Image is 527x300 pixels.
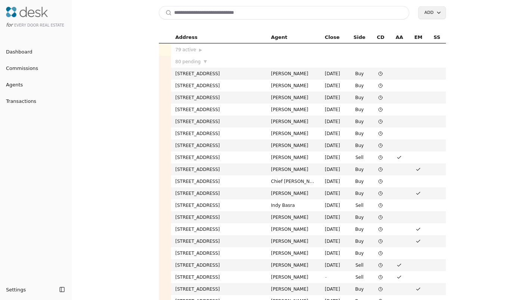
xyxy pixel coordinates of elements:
td: [DATE] [320,211,348,223]
td: Buy [348,223,371,235]
td: [PERSON_NAME] [266,68,320,80]
td: [STREET_ADDRESS] [171,151,266,163]
td: Buy [348,116,371,128]
td: [PERSON_NAME] [266,259,320,271]
td: Buy [348,235,371,247]
td: Sell [348,151,371,163]
td: [STREET_ADDRESS] [171,140,266,151]
span: for [6,22,13,28]
td: [DATE] [320,128,348,140]
span: Side [354,33,366,42]
td: [PERSON_NAME] [266,223,320,235]
td: Buy [348,140,371,151]
td: [DATE] [320,140,348,151]
button: Add [418,6,446,19]
td: Buy [348,128,371,140]
td: Buy [348,68,371,80]
button: Settings [3,284,57,296]
td: [PERSON_NAME] [266,163,320,175]
td: [DATE] [320,187,348,199]
span: Close [325,33,339,42]
td: [DATE] [320,175,348,187]
span: EM [414,33,422,42]
td: [STREET_ADDRESS] [171,187,266,199]
td: [PERSON_NAME] [266,80,320,92]
td: [PERSON_NAME] [266,128,320,140]
td: [DATE] [320,235,348,247]
span: - [325,275,326,280]
td: [STREET_ADDRESS] [171,235,266,247]
td: [DATE] [320,80,348,92]
td: [STREET_ADDRESS] [171,163,266,175]
td: [DATE] [320,199,348,211]
td: Buy [348,80,371,92]
span: AA [395,33,403,42]
td: [PERSON_NAME] [266,116,320,128]
td: [STREET_ADDRESS] [171,68,266,80]
td: [STREET_ADDRESS] [171,223,266,235]
td: [PERSON_NAME] [266,211,320,223]
td: [DATE] [320,92,348,104]
td: Buy [348,211,371,223]
td: [STREET_ADDRESS] [171,92,266,104]
td: [DATE] [320,223,348,235]
td: [STREET_ADDRESS] [171,211,266,223]
td: [DATE] [320,247,348,259]
td: Buy [348,247,371,259]
td: [STREET_ADDRESS] [171,199,266,211]
td: [PERSON_NAME] [266,247,320,259]
td: Indy Basra [266,199,320,211]
span: CD [377,33,384,42]
td: Sell [348,271,371,283]
td: Buy [348,283,371,295]
td: [STREET_ADDRESS] [171,128,266,140]
td: [STREET_ADDRESS] [171,116,266,128]
td: [STREET_ADDRESS] [171,104,266,116]
td: [STREET_ADDRESS] [171,80,266,92]
td: [PERSON_NAME] [266,235,320,247]
td: Sell [348,259,371,271]
td: Buy [348,187,371,199]
td: [DATE] [320,163,348,175]
span: ▼ [204,58,207,65]
td: [DATE] [320,116,348,128]
img: Desk [6,7,48,17]
span: ▶ [199,47,202,53]
span: Address [175,33,197,42]
div: 79 active [175,46,262,53]
td: Buy [348,92,371,104]
span: 80 pending [175,58,201,65]
td: Buy [348,104,371,116]
td: [STREET_ADDRESS] [171,259,266,271]
span: Every Door Real Estate [14,23,64,27]
span: Agent [271,33,287,42]
td: [DATE] [320,68,348,80]
td: [STREET_ADDRESS] [171,247,266,259]
span: Settings [6,286,26,294]
td: [STREET_ADDRESS] [171,271,266,283]
td: [PERSON_NAME] [266,151,320,163]
td: [DATE] [320,259,348,271]
td: Buy [348,163,371,175]
td: [PERSON_NAME] [266,271,320,283]
span: SS [434,33,440,42]
td: [PERSON_NAME] [266,140,320,151]
td: [PERSON_NAME] [266,92,320,104]
td: [STREET_ADDRESS] [171,175,266,187]
td: [PERSON_NAME] [266,283,320,295]
td: [STREET_ADDRESS] [171,283,266,295]
td: [PERSON_NAME] [266,187,320,199]
td: [PERSON_NAME] [266,104,320,116]
td: Sell [348,199,371,211]
td: [DATE] [320,104,348,116]
td: Buy [348,175,371,187]
td: [DATE] [320,283,348,295]
td: [DATE] [320,151,348,163]
td: Chief [PERSON_NAME] [266,175,320,187]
